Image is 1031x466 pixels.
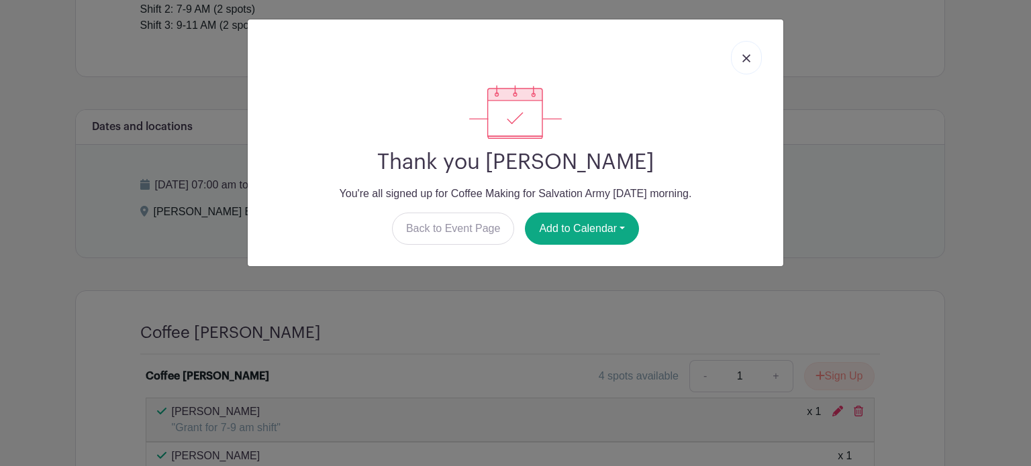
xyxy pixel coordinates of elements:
[258,150,773,175] h2: Thank you [PERSON_NAME]
[469,85,562,139] img: signup_complete-c468d5dda3e2740ee63a24cb0ba0d3ce5d8a4ecd24259e683200fb1569d990c8.svg
[525,213,639,245] button: Add to Calendar
[258,186,773,202] p: You're all signed up for Coffee Making for Salvation Army [DATE] morning.
[742,54,750,62] img: close_button-5f87c8562297e5c2d7936805f587ecaba9071eb48480494691a3f1689db116b3.svg
[392,213,515,245] a: Back to Event Page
